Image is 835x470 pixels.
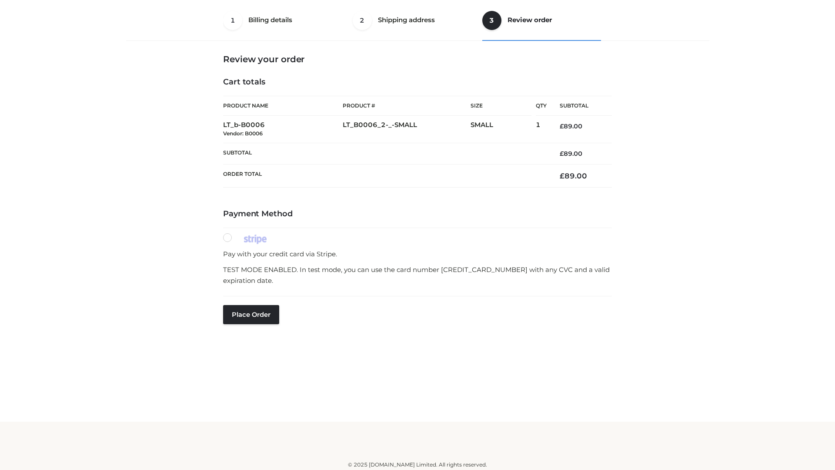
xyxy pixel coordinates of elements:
[343,116,471,143] td: LT_B0006_2-_-SMALL
[223,130,263,137] small: Vendor: B0006
[547,96,612,116] th: Subtotal
[223,248,612,260] p: Pay with your credit card via Stripe.
[223,116,343,143] td: LT_b-B0006
[223,209,612,219] h4: Payment Method
[560,150,564,158] span: £
[560,171,564,180] span: £
[129,460,706,469] div: © 2025 [DOMAIN_NAME] Limited. All rights reserved.
[560,150,582,158] bdi: 89.00
[560,122,564,130] span: £
[223,77,612,87] h4: Cart totals
[223,305,279,324] button: Place order
[343,96,471,116] th: Product #
[471,116,536,143] td: SMALL
[223,96,343,116] th: Product Name
[536,96,547,116] th: Qty
[560,171,587,180] bdi: 89.00
[223,54,612,64] h3: Review your order
[560,122,582,130] bdi: 89.00
[223,143,547,164] th: Subtotal
[223,264,612,286] p: TEST MODE ENABLED. In test mode, you can use the card number [CREDIT_CARD_NUMBER] with any CVC an...
[471,96,531,116] th: Size
[536,116,547,143] td: 1
[223,164,547,188] th: Order Total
